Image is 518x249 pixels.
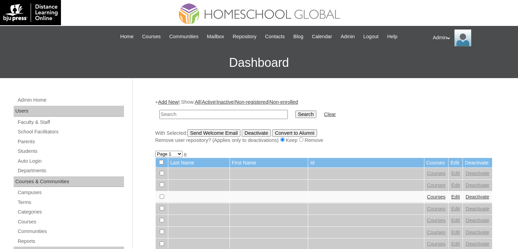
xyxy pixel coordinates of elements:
a: Deactivate [466,171,489,176]
span: Logout [363,33,379,41]
span: Mailbox [207,33,224,41]
a: Clear [324,112,336,117]
span: Blog [293,33,303,41]
a: Courses [427,230,446,235]
span: Contacts [265,33,285,41]
a: Help [384,33,401,41]
a: Communities [166,33,202,41]
a: Communities [17,227,124,236]
a: Departments [17,166,124,175]
span: Communities [169,33,199,41]
a: Edit [451,194,460,200]
a: Students [17,147,124,156]
div: + | Show: | | | | [155,99,492,144]
a: Courses [427,194,446,200]
input: Send Welcome Email [187,129,240,137]
div: Remove user repository? (Applies only to deactivations) Keep Remove [155,137,492,144]
a: Admin [337,33,358,41]
a: Deactivate [466,218,489,223]
a: Courses [427,206,446,211]
a: Courses [427,171,446,176]
a: Edit [451,230,460,235]
a: Non-registered [235,99,268,105]
div: Courses & Communities [14,176,124,187]
input: Deactivate [242,129,271,137]
a: Calendar [309,33,335,41]
td: First Name [230,158,308,168]
a: Courses [139,33,164,41]
a: Logout [360,33,382,41]
a: Edit [451,182,460,188]
a: Inactive [217,99,234,105]
h3: Dashboard [3,47,515,78]
a: Admin Home [17,96,124,104]
a: Reports [17,237,124,246]
img: logo-white.png [3,3,58,22]
span: Help [387,33,397,41]
a: Courses [427,182,446,188]
span: Repository [233,33,256,41]
a: Repository [229,33,260,41]
a: Faculty & Staff [17,118,124,127]
span: Calendar [312,33,332,41]
a: Terms [17,198,124,207]
div: With Selected: [155,129,492,144]
span: Home [120,33,134,41]
input: Search [295,111,316,118]
a: Mailbox [204,33,228,41]
a: Courses [427,241,446,247]
a: Home [117,33,137,41]
a: Deactivate [466,206,489,211]
a: Edit [451,206,460,211]
td: Last Name [168,158,230,168]
a: Edit [451,171,460,176]
div: Users [14,106,124,117]
a: Blog [290,33,307,41]
a: Campuses [17,188,124,197]
input: Convert to Alumni [272,129,317,137]
div: Admin [433,29,511,46]
a: Contacts [262,33,288,41]
a: Edit [451,218,460,223]
a: Categories [17,208,124,216]
a: » [184,151,187,157]
a: Deactivate [466,230,489,235]
a: Deactivate [466,194,489,200]
a: Active [202,99,215,105]
img: Admin Homeschool Global [454,29,471,46]
a: Courses [427,218,446,223]
a: Edit [451,241,460,247]
td: Courses [424,158,449,168]
a: Auto Login [17,157,124,165]
td: Edit [449,158,462,168]
a: Deactivate [466,241,489,247]
td: Id [308,158,424,168]
a: Courses [17,218,124,226]
a: Non-enrolled [269,99,298,105]
input: Search [159,110,288,119]
a: Add New [158,99,178,105]
span: Admin [341,33,355,41]
a: School Facilitators [17,128,124,136]
td: Deactivate [463,158,492,168]
a: Parents [17,137,124,146]
a: All [195,99,200,105]
span: Courses [142,33,161,41]
a: Deactivate [466,182,489,188]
